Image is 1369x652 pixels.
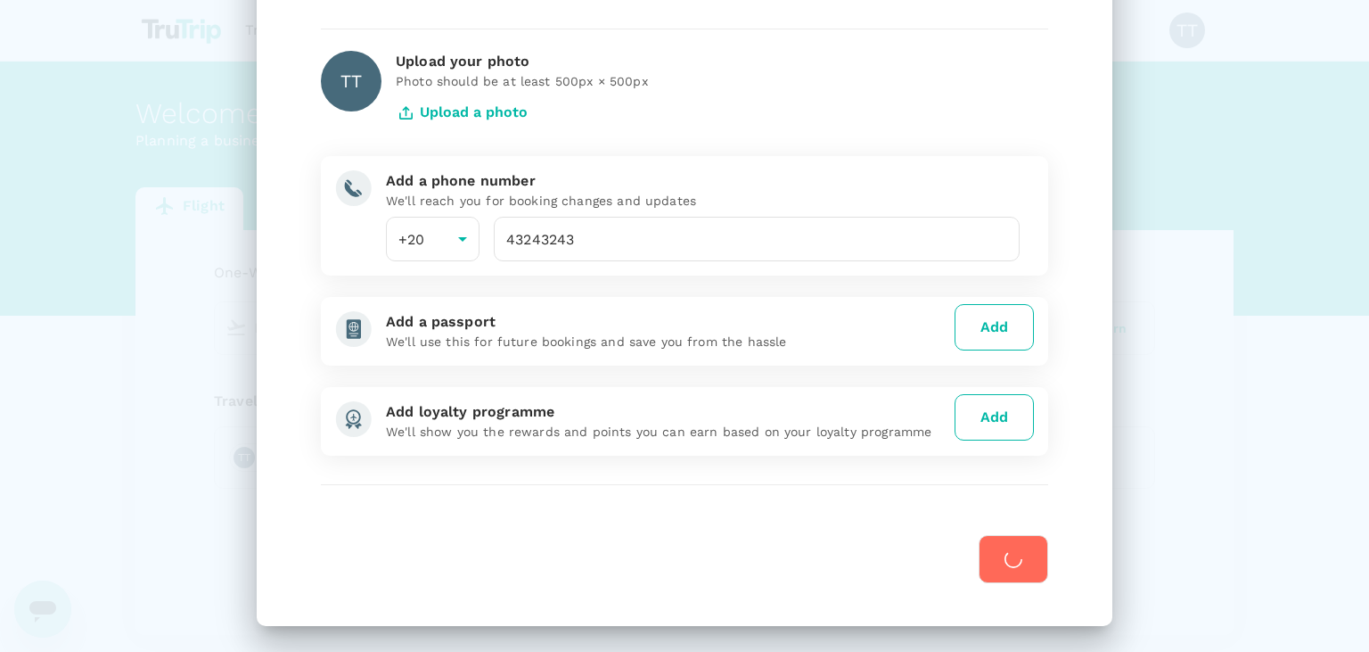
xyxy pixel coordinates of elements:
[386,311,947,333] div: Add a passport
[386,423,947,441] p: We'll show you the rewards and points you can earn based on your loyalty programme
[386,401,947,423] div: Add loyalty programme
[335,170,372,206] img: add-phone-number
[335,401,372,437] img: add-loyalty
[335,311,372,347] img: add-passport
[955,304,1034,351] button: Add
[396,51,1048,72] div: Upload your photo
[386,217,480,261] div: +20
[396,72,1048,90] p: Photo should be at least 500px × 500px
[396,90,528,135] button: Upload a photo
[398,231,424,248] span: +20
[386,170,1020,192] div: Add a phone number
[386,333,947,351] p: We'll use this for future bookings and save you from the hassle
[321,51,381,111] div: TT
[955,394,1034,441] button: Add
[386,192,1020,210] p: We'll reach you for booking changes and updates
[494,217,1020,261] input: Your phone number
